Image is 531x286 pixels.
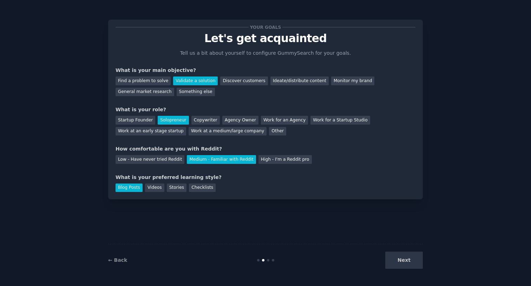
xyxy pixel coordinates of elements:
div: What is your preferred learning style? [116,174,415,181]
div: Medium - Familiar with Reddit [187,155,256,164]
a: ← Back [108,257,127,263]
div: How comfortable are you with Reddit? [116,145,415,153]
div: Agency Owner [222,116,258,125]
div: Work at a medium/large company [189,127,267,136]
p: Tell us a bit about yourself to configure GummySearch for your goals. [177,49,354,57]
div: Ideate/distribute content [270,77,329,85]
div: Blog Posts [116,184,143,192]
div: Monitor my brand [331,77,374,85]
div: General market research [116,88,174,97]
span: Your goals [249,24,282,31]
div: Discover customers [220,77,268,85]
div: Work for a Startup Studio [310,116,370,125]
div: What is your main objective? [116,67,415,74]
div: Videos [145,184,164,192]
div: High - I'm a Reddit pro [258,155,312,164]
div: Checklists [189,184,216,192]
div: Copywriter [191,116,220,125]
div: Low - Have never tried Reddit [116,155,184,164]
div: Validate a solution [173,77,218,85]
div: Startup Founder [116,116,155,125]
div: Work for an Agency [261,116,308,125]
div: Other [269,127,286,136]
div: Find a problem to solve [116,77,171,85]
div: Stories [167,184,186,192]
p: Let's get acquainted [116,32,415,45]
div: Something else [177,88,215,97]
div: Solopreneur [158,116,189,125]
div: Work at an early stage startup [116,127,186,136]
div: What is your role? [116,106,415,113]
